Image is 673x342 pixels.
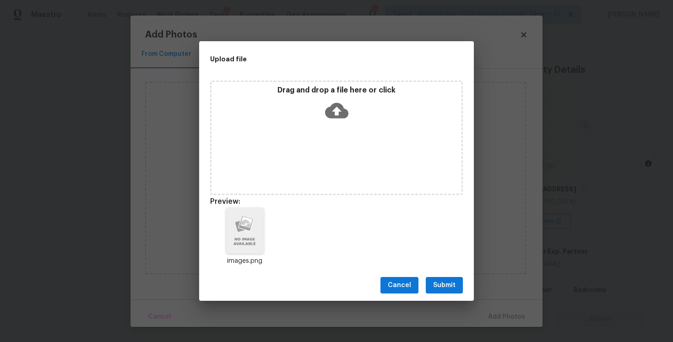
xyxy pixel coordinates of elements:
[210,256,280,266] p: images.png
[426,277,463,294] button: Submit
[210,54,422,64] h2: Upload file
[433,280,456,291] span: Submit
[388,280,411,291] span: Cancel
[212,86,461,95] p: Drag and drop a file here or click
[380,277,418,294] button: Cancel
[226,208,263,254] img: VPwHeX8rCoe3jbIAAAAASUVORK5CYII=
